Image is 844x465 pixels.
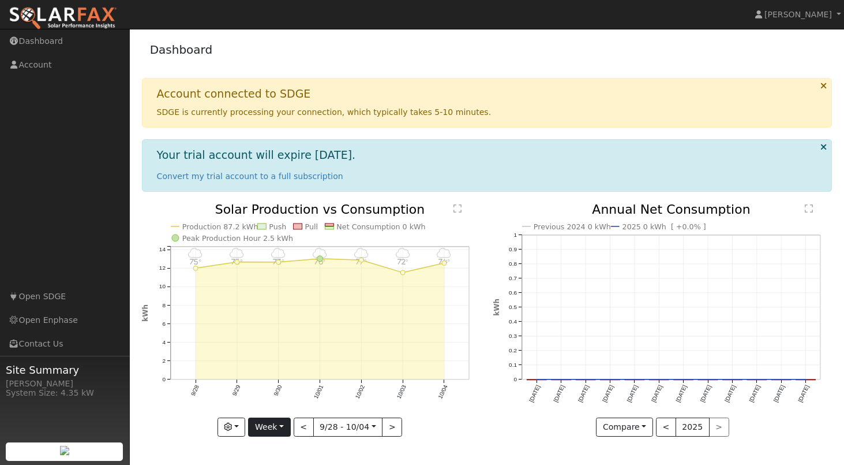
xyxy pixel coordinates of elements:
[509,333,517,339] text: 0.3
[162,302,166,308] text: 8
[577,384,590,403] text: [DATE]
[755,377,759,382] circle: onclick=""
[162,339,166,345] text: 4
[189,384,200,397] text: 9/28
[162,358,166,364] text: 2
[141,304,149,322] text: kWh
[188,247,202,259] i: 9/28 - Cloudy
[6,378,123,390] div: [PERSON_NAME]
[336,222,425,231] text: Net Consumption 0 kWh
[157,148,356,162] h1: Your trial account will expire [DATE].
[359,258,363,262] circle: onclick=""
[271,247,286,259] i: 9/30 - Cloudy
[162,376,166,382] text: 0
[681,377,686,382] circle: onclick=""
[509,362,517,368] text: 0.1
[509,275,517,281] text: 0.7
[437,247,452,259] i: 10/04 - Cloudy
[632,377,637,382] circle: onclick=""
[596,418,653,437] button: Compare
[434,259,455,265] p: 74°
[706,377,710,382] circle: onclick=""
[182,234,293,243] text: Peak Production Hour 2.5 kWh
[396,384,408,400] text: 10/03
[159,284,166,290] text: 10
[509,318,517,325] text: 0.4
[592,202,751,217] text: Annual Net Consumption
[60,446,69,455] img: retrieve
[528,384,541,403] text: [DATE]
[157,87,311,101] h1: Account connected to SDGE
[764,10,832,19] span: [PERSON_NAME]
[313,418,383,437] button: 9/28 - 10/04
[509,304,517,310] text: 0.5
[182,222,258,231] text: Production 87.2 kWh
[354,247,369,259] i: 10/02 - Cloudy
[804,377,808,382] circle: onclick=""
[513,232,517,238] text: 1
[674,384,688,403] text: [DATE]
[797,384,811,403] text: [DATE]
[772,380,792,380] rect: onclick=""
[730,377,735,382] circle: onclick=""
[625,380,644,380] rect: onclick=""
[310,259,330,265] p: 76°
[235,260,239,265] circle: onclick=""
[9,6,117,31] img: SolarFax
[657,377,661,382] circle: onclick=""
[396,247,410,259] i: 10/03 - Cloudy
[723,380,742,380] rect: onclick=""
[442,261,447,266] circle: onclick=""
[779,377,784,382] circle: onclick=""
[583,377,588,382] circle: onclick=""
[354,384,366,400] text: 10/02
[607,377,612,382] circle: onclick=""
[509,246,517,252] text: 0.9
[157,107,492,117] span: SDGE is currently processing your connection, which typically takes 5-10 minutes.
[215,202,425,217] text: Solar Production vs Consumption
[268,259,288,265] p: 73°
[400,270,405,275] circle: onclick=""
[248,418,290,437] button: Week
[649,380,669,380] rect: onclick=""
[313,247,327,259] i: 10/01 - Cloudy
[162,321,166,327] text: 6
[382,418,402,437] button: >
[698,380,718,380] rect: onclick=""
[453,204,462,213] text: 
[676,418,710,437] button: 2025
[748,384,762,403] text: [DATE]
[534,377,539,382] circle: onclick=""
[269,222,286,231] text: Push
[600,380,620,380] rect: onclick=""
[294,418,314,437] button: <
[305,222,318,231] text: Pull
[185,259,205,265] p: 75°
[674,380,693,380] rect: onclick=""
[551,380,571,380] rect: onclick=""
[493,299,501,316] text: kWh
[699,384,712,403] text: [DATE]
[313,384,325,400] text: 10/01
[276,260,281,265] circle: onclick=""
[576,380,595,380] rect: onclick=""
[272,384,283,397] text: 9/30
[193,266,198,270] circle: onclick=""
[552,384,565,403] text: [DATE]
[509,347,517,354] text: 0.2
[6,387,123,399] div: System Size: 4.35 kW
[159,265,166,271] text: 12
[393,259,413,265] p: 72°
[622,222,706,231] text: 2025 0 kWh [ +0.0% ]
[317,256,322,262] circle: onclick=""
[437,384,449,400] text: 10/04
[558,377,563,382] circle: onclick=""
[227,259,247,265] p: 75°
[351,259,372,265] p: 77°
[150,43,213,57] a: Dashboard
[796,380,816,380] rect: onclick=""
[527,380,546,380] rect: onclick=""
[601,384,614,403] text: [DATE]
[513,376,517,382] text: 0
[626,384,639,403] text: [DATE]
